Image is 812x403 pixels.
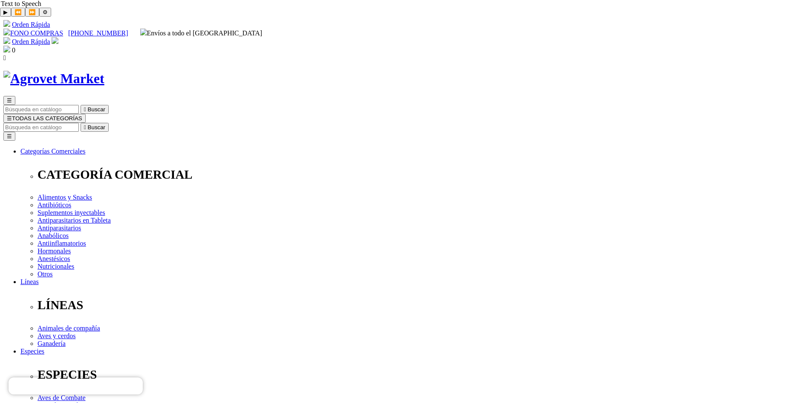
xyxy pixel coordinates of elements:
img: phone.svg [3,29,10,35]
button: ☰ [3,132,15,141]
img: shopping-bag.svg [3,46,10,52]
a: Suplementos inyectables [38,209,105,216]
a: Orden Rápida [12,38,50,45]
a: Aves y cerdos [38,332,75,339]
iframe: Brevo live chat [9,377,143,394]
a: Anestésicos [38,255,70,262]
button:  Buscar [81,123,109,132]
button: Forward [25,8,39,17]
a: Orden Rápida [12,21,50,28]
span: 0 [12,46,15,54]
a: Nutricionales [38,263,74,270]
img: shopping-cart.svg [3,37,10,44]
img: Agrovet Market [3,71,104,87]
a: Otros [38,270,53,278]
a: Alimentos y Snacks [38,194,92,201]
a: Anabólicos [38,232,69,239]
span: Envíos a todo el [GEOGRAPHIC_DATA] [140,29,263,37]
p: LÍNEAS [38,298,809,312]
button: Settings [39,8,51,17]
span: Buscar [88,124,105,130]
button: ☰ [3,96,15,105]
a: Hormonales [38,247,71,255]
a: [PHONE_NUMBER] [68,29,128,37]
a: Acceda a su cuenta de cliente [52,38,58,45]
button:  Buscar [81,105,109,114]
a: Antiparasitarios [38,224,81,232]
span: ☰ [7,97,12,104]
a: Antibióticos [38,201,71,209]
img: shopping-cart.svg [3,20,10,27]
span: ☰ [7,115,12,122]
p: CATEGORÍA COMERCIAL [38,168,809,182]
a: Líneas [20,278,39,285]
img: user.svg [52,37,58,44]
a: Categorías Comerciales [20,148,85,155]
button: ☰TODAS LAS CATEGORÍAS [3,114,86,123]
p: ESPECIES [38,368,809,382]
img: delivery-truck.svg [140,29,147,35]
input: Buscar [3,105,79,114]
a: Antiparasitarios en Tableta [38,217,111,224]
a: Animales de compañía [38,325,100,332]
a: Especies [20,348,44,355]
i:  [3,54,6,61]
span: Buscar [88,106,105,113]
a: FONO COMPRAS [3,29,63,37]
button: Previous [11,8,25,17]
i:  [84,106,86,113]
a: Aves de Combate [38,394,86,401]
a: Ganadería [38,340,66,347]
a: Antiinflamatorios [38,240,86,247]
input: Buscar [3,123,79,132]
i:  [84,124,86,130]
